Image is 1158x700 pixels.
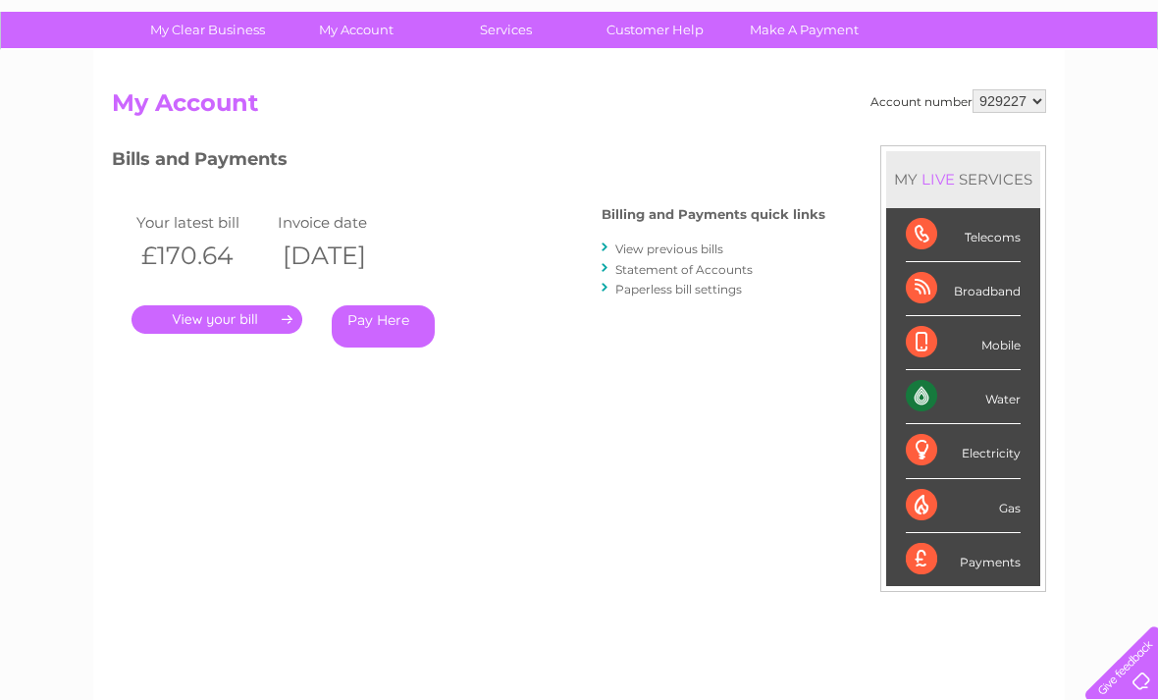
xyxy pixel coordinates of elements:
[886,151,1040,207] div: MY SERVICES
[276,12,438,48] a: My Account
[987,83,1016,98] a: Blog
[615,262,753,277] a: Statement of Accounts
[870,89,1046,113] div: Account number
[813,83,850,98] a: Water
[112,145,825,180] h3: Bills and Payments
[117,11,1044,95] div: Clear Business is a trading name of Verastar Limited (registered in [GEOGRAPHIC_DATA] No. 3667643...
[1093,83,1139,98] a: Log out
[906,424,1021,478] div: Electricity
[788,10,923,34] a: 0333 014 3131
[132,236,273,276] th: £170.64
[906,479,1021,533] div: Gas
[425,12,587,48] a: Services
[862,83,905,98] a: Energy
[906,533,1021,586] div: Payments
[574,12,736,48] a: Customer Help
[906,316,1021,370] div: Mobile
[906,370,1021,424] div: Water
[273,236,414,276] th: [DATE]
[615,242,723,256] a: View previous bills
[723,12,885,48] a: Make A Payment
[132,305,302,334] a: .
[273,209,414,236] td: Invoice date
[1027,83,1076,98] a: Contact
[615,282,742,296] a: Paperless bill settings
[906,208,1021,262] div: Telecoms
[917,83,975,98] a: Telecoms
[602,207,825,222] h4: Billing and Payments quick links
[112,89,1046,127] h2: My Account
[40,51,140,111] img: logo.png
[132,209,273,236] td: Your latest bill
[332,305,435,348] a: Pay Here
[918,170,959,188] div: LIVE
[906,262,1021,316] div: Broadband
[127,12,289,48] a: My Clear Business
